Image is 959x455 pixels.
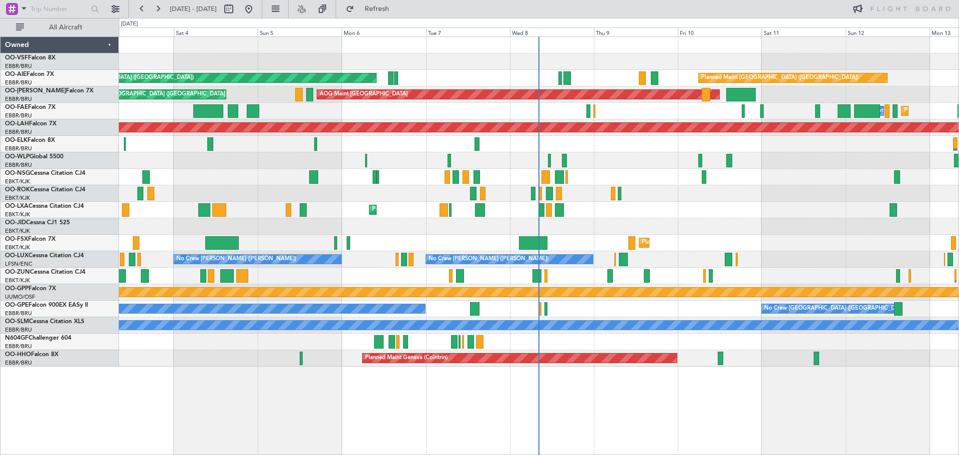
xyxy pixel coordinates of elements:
a: OO-FAEFalcon 7X [5,104,55,110]
a: EBBR/BRU [5,95,32,103]
span: OO-GPP [5,286,28,292]
a: OO-VSFFalcon 8X [5,55,55,61]
div: Fri 3 [90,27,174,36]
span: OO-LUX [5,253,28,259]
div: Sun 5 [258,27,342,36]
button: Refresh [341,1,401,17]
a: EBBR/BRU [5,112,32,119]
a: N604GFChallenger 604 [5,335,71,341]
div: Mon 6 [342,27,426,36]
a: OO-WLPGlobal 5500 [5,154,63,160]
button: All Aircraft [11,19,108,35]
div: Fri 10 [678,27,762,36]
span: OO-[PERSON_NAME] [5,88,66,94]
span: N604GF [5,335,28,341]
span: OO-ROK [5,187,30,193]
div: Wed 8 [510,27,594,36]
div: No Crew [GEOGRAPHIC_DATA] ([GEOGRAPHIC_DATA] National) [764,301,932,316]
span: OO-HHO [5,352,31,358]
a: EBBR/BRU [5,161,32,169]
a: EBBR/BRU [5,79,32,86]
a: LFSN/ENC [5,260,32,268]
a: EBBR/BRU [5,359,32,367]
div: Sat 4 [174,27,258,36]
a: EBBR/BRU [5,145,32,152]
a: OO-GPEFalcon 900EX EASy II [5,302,88,308]
div: [DATE] [121,20,138,28]
a: EBBR/BRU [5,310,32,317]
a: OO-ROKCessna Citation CJ4 [5,187,85,193]
span: All Aircraft [26,24,105,31]
span: [DATE] - [DATE] [170,4,217,13]
span: OO-VSF [5,55,28,61]
div: AOG Maint [GEOGRAPHIC_DATA] [320,87,408,102]
div: Tue 7 [426,27,510,36]
span: Refresh [356,5,398,12]
input: Trip Number [30,1,88,16]
span: OO-LAH [5,121,29,127]
a: EBKT/KJK [5,277,30,284]
a: OO-GPPFalcon 7X [5,286,56,292]
div: Sun 12 [846,27,930,36]
a: EBBR/BRU [5,343,32,350]
a: OO-HHOFalcon 8X [5,352,58,358]
a: EBKT/KJK [5,211,30,218]
a: OO-LXACessna Citation CJ4 [5,203,84,209]
a: EBKT/KJK [5,178,30,185]
a: OO-LUXCessna Citation CJ4 [5,253,84,259]
span: OO-GPE [5,302,28,308]
a: EBKT/KJK [5,244,30,251]
a: EBBR/BRU [5,128,32,136]
a: OO-SLMCessna Citation XLS [5,319,84,325]
span: OO-ZUN [5,269,30,275]
a: OO-LAHFalcon 7X [5,121,56,127]
span: OO-JID [5,220,26,226]
a: OO-JIDCessna CJ1 525 [5,220,70,226]
div: Planned Maint Geneva (Cointrin) [365,351,448,366]
div: Thu 9 [594,27,678,36]
a: UUMO/OSF [5,293,35,301]
div: No Crew [PERSON_NAME] ([PERSON_NAME]) [429,252,548,267]
div: Planned Maint Kortrijk-[GEOGRAPHIC_DATA] [642,235,758,250]
div: Planned Maint Kortrijk-[GEOGRAPHIC_DATA] [372,202,488,217]
a: EBBR/BRU [5,326,32,334]
div: Sat 11 [762,27,846,36]
span: OO-LXA [5,203,28,209]
a: OO-FSXFalcon 7X [5,236,55,242]
a: EBKT/KJK [5,227,30,235]
div: Planned Maint [GEOGRAPHIC_DATA] ([GEOGRAPHIC_DATA]) [701,70,859,85]
a: OO-ZUNCessna Citation CJ4 [5,269,85,275]
span: OO-AIE [5,71,26,77]
span: OO-NSG [5,170,30,176]
span: OO-SLM [5,319,29,325]
a: EBKT/KJK [5,194,30,202]
a: EBBR/BRU [5,62,32,70]
span: OO-WLP [5,154,29,160]
span: OO-FSX [5,236,28,242]
a: OO-NSGCessna Citation CJ4 [5,170,85,176]
a: OO-ELKFalcon 8X [5,137,55,143]
div: No Crew [PERSON_NAME] ([PERSON_NAME]) [176,252,296,267]
span: OO-FAE [5,104,28,110]
div: Planned Maint [GEOGRAPHIC_DATA] ([GEOGRAPHIC_DATA] National) [69,87,250,102]
span: OO-ELK [5,137,27,143]
a: OO-[PERSON_NAME]Falcon 7X [5,88,93,94]
a: OO-AIEFalcon 7X [5,71,54,77]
